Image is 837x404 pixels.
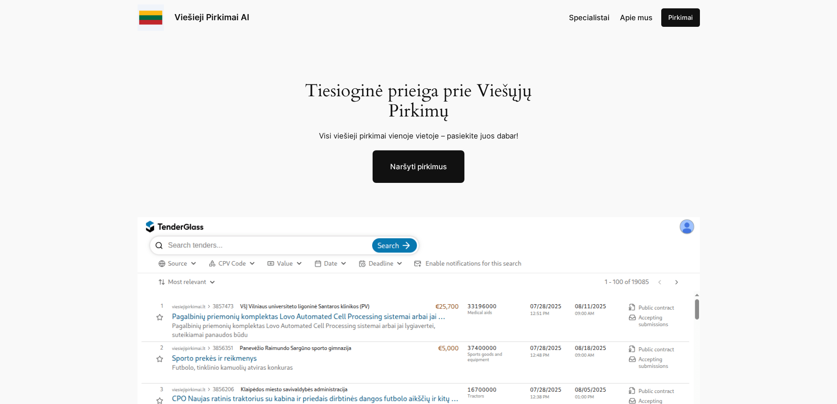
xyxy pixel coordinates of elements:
[620,12,652,23] a: Apie mus
[373,150,464,183] a: Naršyti pirkimus
[569,13,609,22] span: Specialistai
[138,4,164,31] img: Viešieji pirkimai logo
[294,130,543,142] p: Visi viešieji pirkimai vienoje vietoje – pasiekite juos dabar!
[174,12,249,22] a: Viešieji Pirkimai AI
[661,8,700,27] a: Pirkimai
[620,13,652,22] span: Apie mus
[294,81,543,121] h1: Tiesioginė prieiga prie Viešųjų Pirkimų
[569,12,609,23] a: Specialistai
[569,12,652,23] nav: Navigation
